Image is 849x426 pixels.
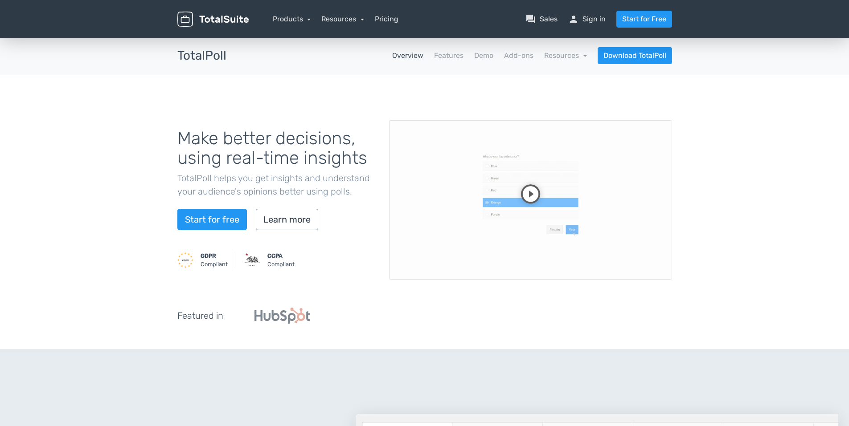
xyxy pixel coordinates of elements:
[177,129,376,168] h1: Make better decisions, using real-time insights
[201,252,228,268] small: Compliant
[434,50,463,61] a: Features
[392,50,423,61] a: Overview
[267,252,283,259] strong: CCPA
[568,14,579,24] span: person
[568,14,606,24] a: personSign in
[201,252,216,259] strong: GDPR
[256,209,318,230] a: Learn more
[177,209,247,230] a: Start for free
[544,51,587,60] a: Resources
[525,14,558,24] a: question_answerSales
[474,50,493,61] a: Demo
[177,171,376,198] p: TotalPoll helps you get insights and understand your audience's opinions better using polls.
[321,15,364,23] a: Resources
[254,308,310,324] img: Hubspot
[267,252,295,268] small: Compliant
[177,49,226,63] h3: TotalPoll
[598,47,672,64] a: Download TotalPoll
[177,12,249,27] img: TotalSuite for WordPress
[375,14,398,24] a: Pricing
[616,11,672,28] a: Start for Free
[244,252,260,268] img: CCPA
[177,252,193,268] img: GDPR
[177,311,223,321] h5: Featured in
[525,14,536,24] span: question_answer
[273,15,311,23] a: Products
[504,50,533,61] a: Add-ons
